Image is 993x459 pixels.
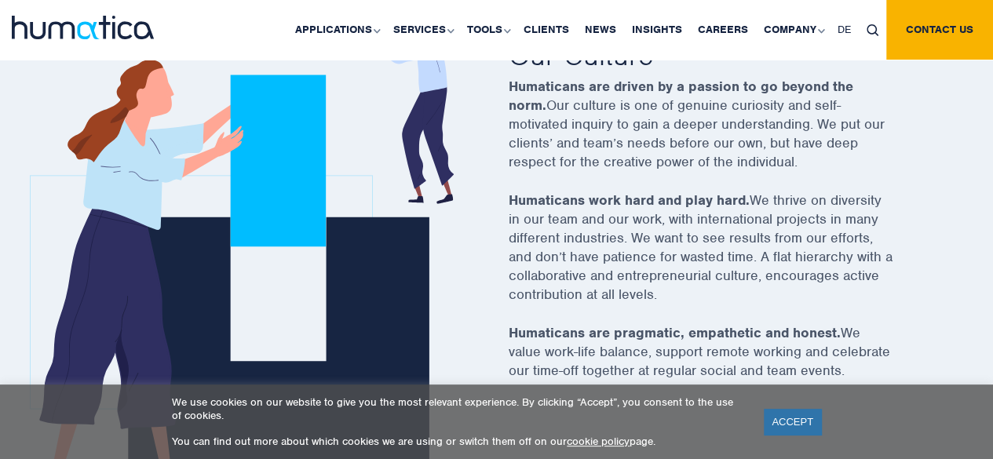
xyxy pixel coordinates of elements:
[867,24,878,36] img: search_icon
[509,191,750,209] strong: Humaticans work hard and play hard.
[172,395,744,422] p: We use cookies on our website to give you the most relevant experience. By clicking “Accept”, you...
[172,435,744,448] p: You can find out more about which cookies we are using or switch them off on our page.
[838,23,851,36] span: DE
[509,77,933,191] p: Our culture is one of genuine curiosity and self-motivated inquiry to gain a deeper understanding...
[509,191,933,323] p: We thrive on diversity in our team and our work, with international projects in many different in...
[509,323,933,399] p: We value work-life balance, support remote working and celebrate our time-off together at regular...
[567,435,630,448] a: cookie policy
[764,409,821,435] a: ACCEPT
[12,16,154,39] img: logo
[509,324,841,341] strong: Humaticans are pragmatic, empathetic and honest.
[509,78,853,114] strong: Humaticans are driven by a passion to go beyond the norm.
